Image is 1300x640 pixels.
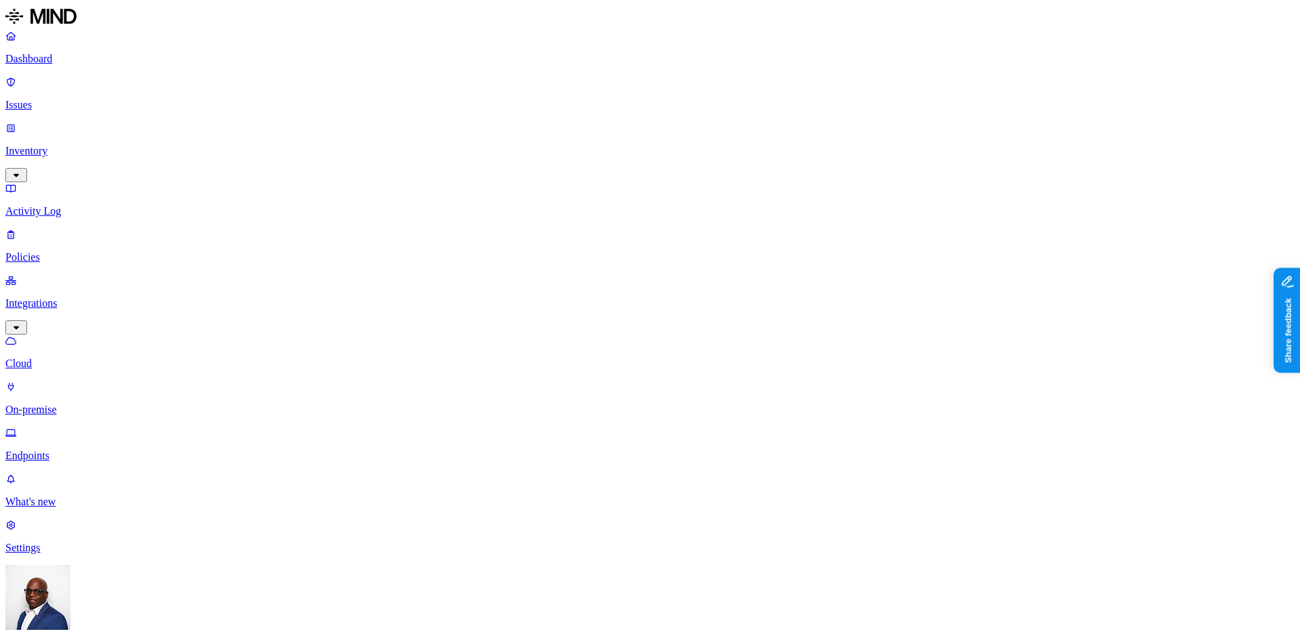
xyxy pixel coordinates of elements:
img: Gregory Thomas [5,565,70,630]
a: Policies [5,228,1295,263]
p: Endpoints [5,450,1295,462]
a: Issues [5,76,1295,111]
a: Inventory [5,122,1295,180]
p: Inventory [5,145,1295,157]
a: Integrations [5,274,1295,333]
p: Settings [5,542,1295,554]
p: Cloud [5,358,1295,370]
a: Cloud [5,335,1295,370]
a: Activity Log [5,182,1295,217]
p: Activity Log [5,205,1295,217]
a: Settings [5,519,1295,554]
a: Endpoints [5,427,1295,462]
p: On-premise [5,404,1295,416]
p: Issues [5,99,1295,111]
p: Dashboard [5,53,1295,65]
p: Policies [5,251,1295,263]
img: MIND [5,5,77,27]
p: Integrations [5,297,1295,310]
a: What's new [5,473,1295,508]
a: Dashboard [5,30,1295,65]
a: On-premise [5,381,1295,416]
a: MIND [5,5,1295,30]
p: What's new [5,496,1295,508]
